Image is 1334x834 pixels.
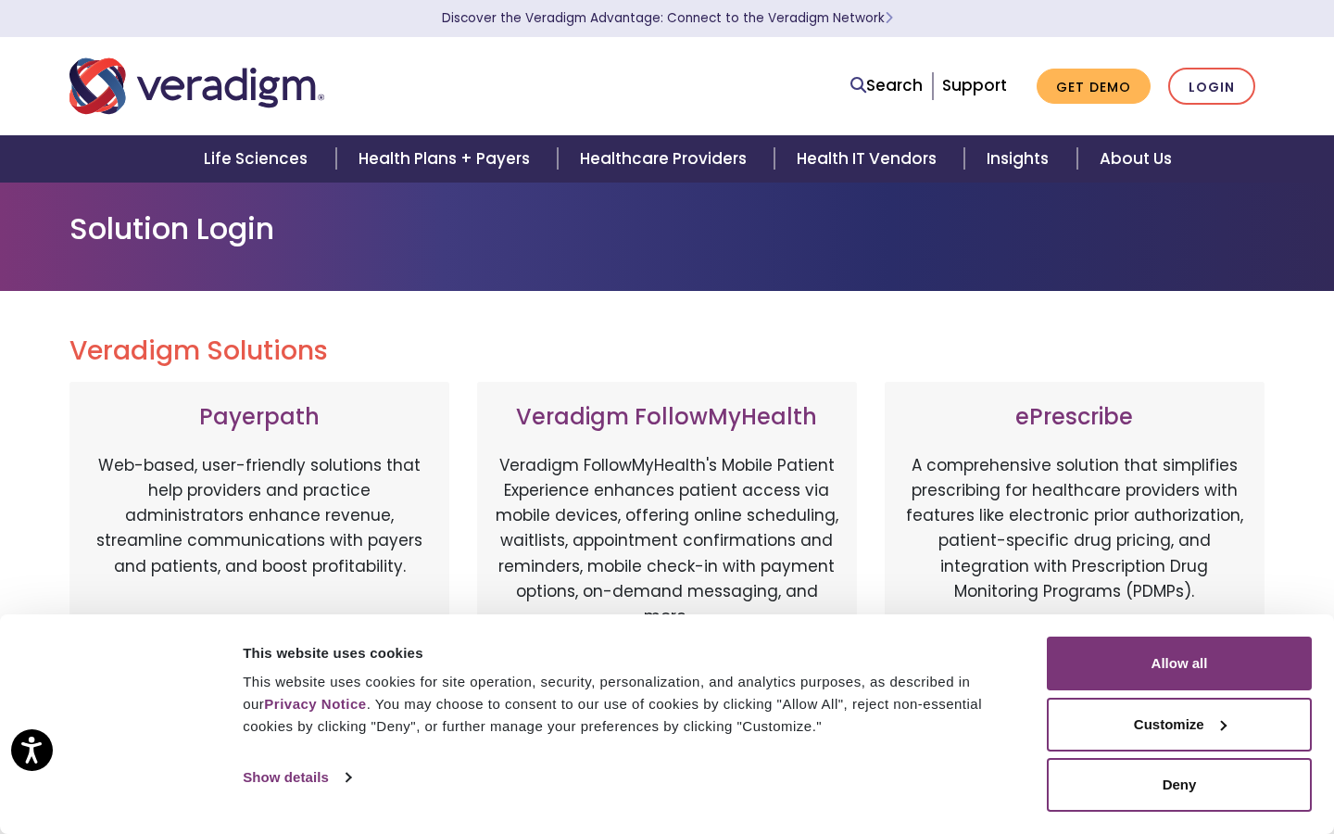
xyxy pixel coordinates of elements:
h2: Veradigm Solutions [69,335,1265,367]
button: Deny [1047,758,1312,812]
a: Search [850,73,923,98]
p: Veradigm FollowMyHealth's Mobile Patient Experience enhances patient access via mobile devices, o... [496,453,838,629]
a: Login [1168,68,1255,106]
a: Privacy Notice [264,696,366,712]
a: Health Plans + Payers [336,135,558,183]
a: Life Sciences [182,135,335,183]
p: Web-based, user-friendly solutions that help providers and practice administrators enhance revenu... [88,453,431,648]
h3: Payerpath [88,404,431,431]
a: Discover the Veradigm Advantage: Connect to the Veradigm NetworkLearn More [442,9,893,27]
span: Learn More [885,9,893,27]
a: About Us [1077,135,1194,183]
h1: Solution Login [69,211,1265,246]
img: Veradigm logo [69,56,324,117]
button: Customize [1047,698,1312,752]
div: This website uses cookies for site operation, security, personalization, and analytics purposes, ... [243,671,1026,738]
h3: ePrescribe [903,404,1246,431]
h3: Veradigm FollowMyHealth [496,404,838,431]
a: Insights [964,135,1076,183]
a: Get Demo [1037,69,1151,105]
a: Support [942,74,1007,96]
a: Health IT Vendors [774,135,964,183]
a: Show details [243,764,350,791]
button: Allow all [1047,637,1312,690]
a: Healthcare Providers [558,135,774,183]
div: This website uses cookies [243,642,1026,664]
p: A comprehensive solution that simplifies prescribing for healthcare providers with features like ... [903,453,1246,648]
